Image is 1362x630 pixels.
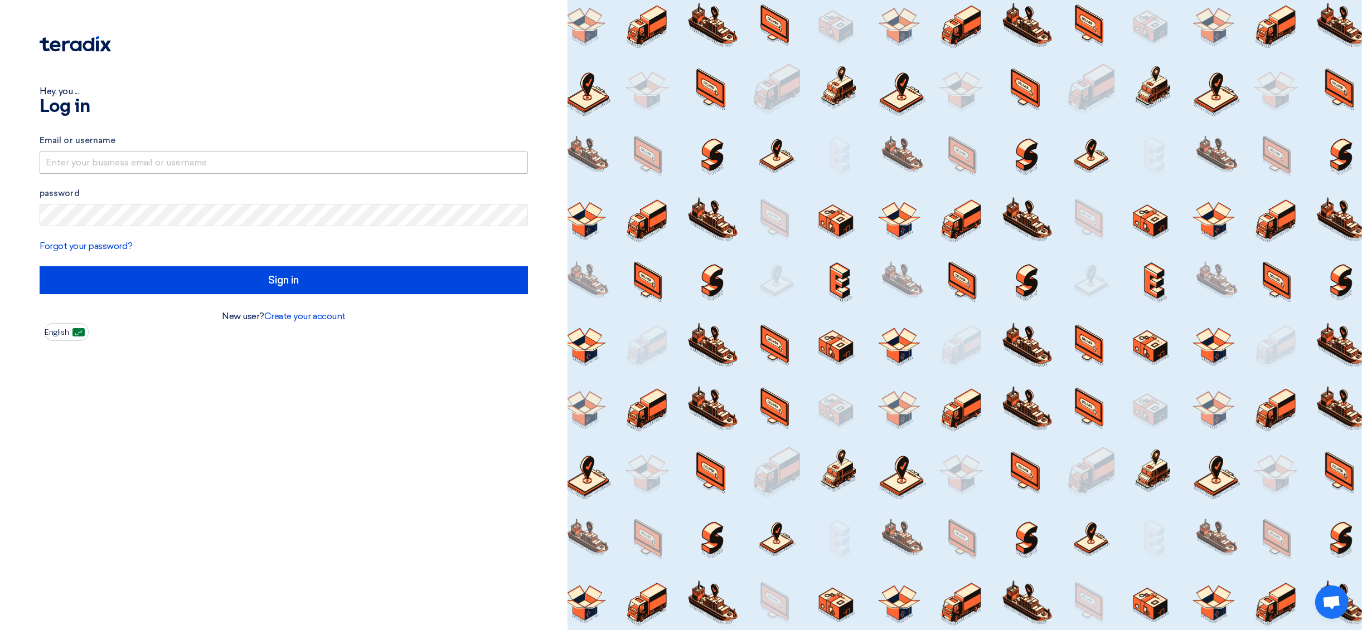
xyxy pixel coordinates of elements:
a: Create your account [264,311,346,321]
img: Teradix logo [40,36,111,52]
font: password [40,188,80,198]
font: Log in [40,98,90,116]
font: Hey, you ... [40,86,79,96]
font: New user? [222,311,264,321]
button: English [44,323,89,341]
input: Sign in [40,266,528,294]
div: Open chat [1315,585,1349,619]
img: ar-AR.png [72,328,85,336]
font: English [45,328,69,337]
font: Email or username [40,135,115,145]
a: Forgot your password? [40,241,133,251]
input: Enter your business email or username [40,152,528,174]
